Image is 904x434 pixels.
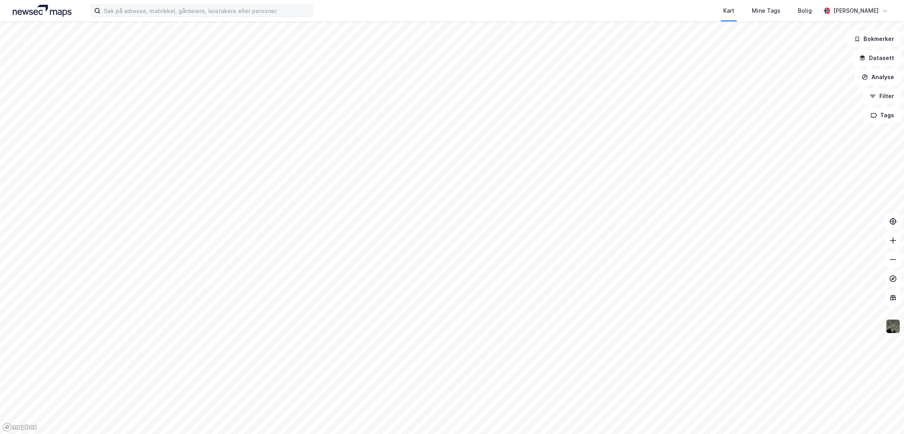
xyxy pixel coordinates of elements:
img: logo.a4113a55bc3d86da70a041830d287a7e.svg [13,5,72,17]
div: Kart [723,6,734,15]
div: Mine Tags [752,6,780,15]
div: Kontrollprogram for chat [864,396,904,434]
input: Søk på adresse, matrikkel, gårdeiere, leietakere eller personer [101,5,313,17]
div: [PERSON_NAME] [833,6,879,15]
div: Bolig [798,6,812,15]
iframe: Chat Widget [864,396,904,434]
